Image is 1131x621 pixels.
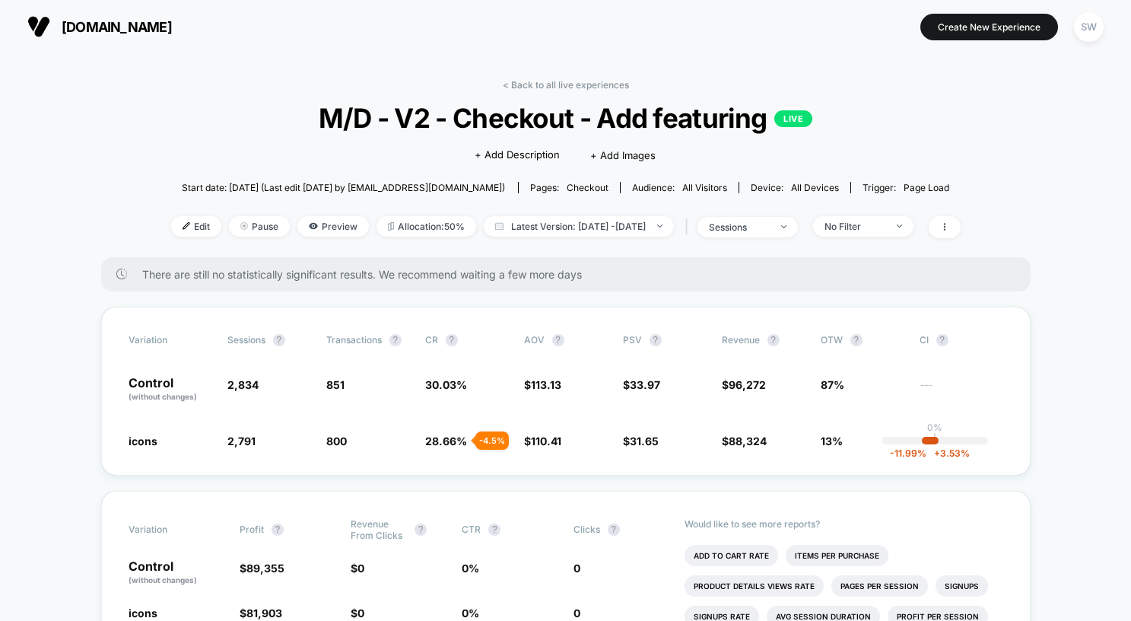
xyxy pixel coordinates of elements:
[388,222,394,231] img: rebalance
[129,334,212,346] span: Variation
[351,518,407,541] span: Revenue From Clicks
[791,182,839,193] span: all devices
[446,334,458,346] button: ?
[415,524,427,536] button: ?
[142,268,1000,281] span: There are still no statistically significant results. We recommend waiting a few more days
[632,182,727,193] div: Audience:
[729,378,766,391] span: 96,272
[850,334,863,346] button: ?
[781,225,786,228] img: end
[326,334,382,346] span: Transactions
[927,422,942,433] p: 0%
[650,334,662,346] button: ?
[475,432,509,450] div: - 4.5 %
[531,435,561,447] span: 110.41
[23,14,176,39] button: [DOMAIN_NAME]
[890,447,926,459] span: -11.99 %
[552,334,564,346] button: ?
[376,216,476,237] span: Allocation: 50%
[933,433,936,444] p: |
[475,148,560,163] span: + Add Description
[630,378,660,391] span: 33.97
[623,435,659,447] span: $
[129,575,197,584] span: (without changes)
[240,524,264,535] span: Profit
[573,524,600,535] span: Clicks
[462,524,481,535] span: CTR
[389,334,402,346] button: ?
[171,216,221,237] span: Edit
[27,15,50,38] img: Visually logo
[1069,11,1108,43] button: SW
[920,381,1003,403] span: ---
[821,334,904,346] span: OTW
[246,562,284,575] span: 89,355
[531,378,561,391] span: 113.13
[920,14,1058,40] button: Create New Experience
[273,334,285,346] button: ?
[495,222,504,230] img: calendar
[227,378,259,391] span: 2,834
[129,518,212,541] span: Variation
[682,182,727,193] span: All Visitors
[824,221,885,232] div: No Filter
[831,575,928,597] li: Pages Per Session
[357,607,364,619] span: 0
[863,182,949,193] div: Trigger:
[821,435,843,447] span: 13%
[722,334,760,346] span: Revenue
[227,435,256,447] span: 2,791
[573,607,580,619] span: 0
[774,110,812,127] p: LIVE
[182,182,505,193] span: Start date: [DATE] (Last edit [DATE] by [EMAIL_ADDRESS][DOMAIN_NAME])
[739,182,850,193] span: Device:
[462,607,479,619] span: 0 %
[326,435,347,447] span: 800
[573,562,580,575] span: 0
[129,435,157,447] span: icons
[524,435,561,447] span: $
[229,216,290,237] span: Pause
[351,562,364,575] span: $
[530,182,608,193] div: Pages:
[524,334,545,346] span: AOV
[897,225,902,228] img: end
[1074,12,1104,42] div: SW
[936,334,948,346] button: ?
[590,149,656,161] span: + Add Images
[685,575,824,597] li: Product Details Views Rate
[681,216,697,238] span: |
[722,378,766,391] span: $
[210,102,920,134] span: M/D - V2 - Checkout - Add featuring
[567,182,608,193] span: checkout
[129,377,212,403] p: Control
[920,334,1003,346] span: CI
[462,562,479,575] span: 0 %
[685,545,778,566] li: Add To Cart Rate
[484,216,674,237] span: Latest Version: [DATE] - [DATE]
[351,607,364,619] span: $
[904,182,949,193] span: Page Load
[608,524,620,536] button: ?
[767,334,780,346] button: ?
[425,435,467,447] span: 28.66 %
[240,607,282,619] span: $
[926,447,970,459] span: 3.53 %
[685,518,1003,530] p: Would like to see more reports?
[129,607,157,619] span: icons
[729,435,767,447] span: 88,324
[934,447,940,459] span: +
[657,225,662,228] img: end
[129,560,224,586] p: Control
[357,562,364,575] span: 0
[240,562,284,575] span: $
[297,216,369,237] span: Preview
[183,222,190,230] img: edit
[630,435,659,447] span: 31.65
[936,575,988,597] li: Signups
[425,334,438,346] span: CR
[129,392,197,401] span: (without changes)
[623,378,660,391] span: $
[488,524,500,536] button: ?
[246,607,282,619] span: 81,903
